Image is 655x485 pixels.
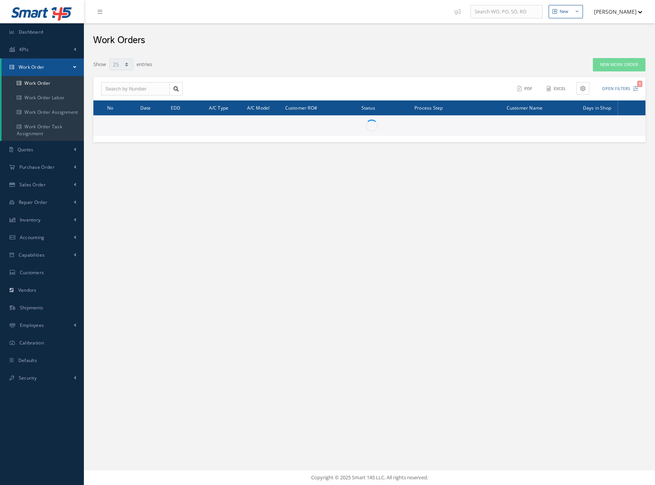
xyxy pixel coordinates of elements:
div: Copyright © 2025 Smart 145 LLC. All rights reserved. [92,474,647,482]
a: Work Order [2,58,84,76]
a: Work Order Labor [2,91,84,105]
button: [PERSON_NAME] [587,4,642,19]
span: Shipments [20,304,43,311]
span: Customer Name [507,104,543,111]
span: Customer RO# [285,104,317,111]
a: Work Order Assignment [2,105,84,120]
label: Show [93,58,106,68]
span: Process Step [414,104,443,111]
span: Employees [20,322,44,328]
span: Accounting [20,234,45,241]
span: Vendors [18,287,37,293]
span: Calibration [19,339,44,346]
span: Quotes [18,146,34,153]
span: A/C Type [209,104,229,111]
span: Defaults [18,357,37,364]
button: Excel [543,82,571,95]
span: Date [140,104,151,111]
button: Open Filters1 [595,82,638,95]
span: Capabilities [19,252,45,258]
span: Sales Order [19,181,46,188]
h2: Work Orders [93,35,145,46]
span: KPIs [19,46,29,53]
button: New [549,5,583,18]
input: Search by Number [101,82,170,96]
a: Work Order Task Assignment [2,120,84,141]
input: Search WO, PO, SO, RO [470,5,543,19]
span: Work Order [19,64,45,70]
span: A/C Model [247,104,270,111]
button: PDF [514,82,537,95]
span: 1 [637,81,642,87]
span: Days in Shop [583,104,611,111]
span: Inventory [20,217,41,223]
a: Work Order [2,76,84,91]
a: New Work Order [593,58,645,71]
span: EDD [171,104,181,111]
span: Dashboard [19,29,43,35]
label: entries [136,58,152,68]
span: No [107,104,113,111]
span: Purchase Order [19,164,55,170]
span: Security [19,375,37,381]
span: Status [361,104,375,111]
div: New [560,8,568,15]
span: Customers [20,269,44,276]
span: Repair Order [19,199,48,205]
